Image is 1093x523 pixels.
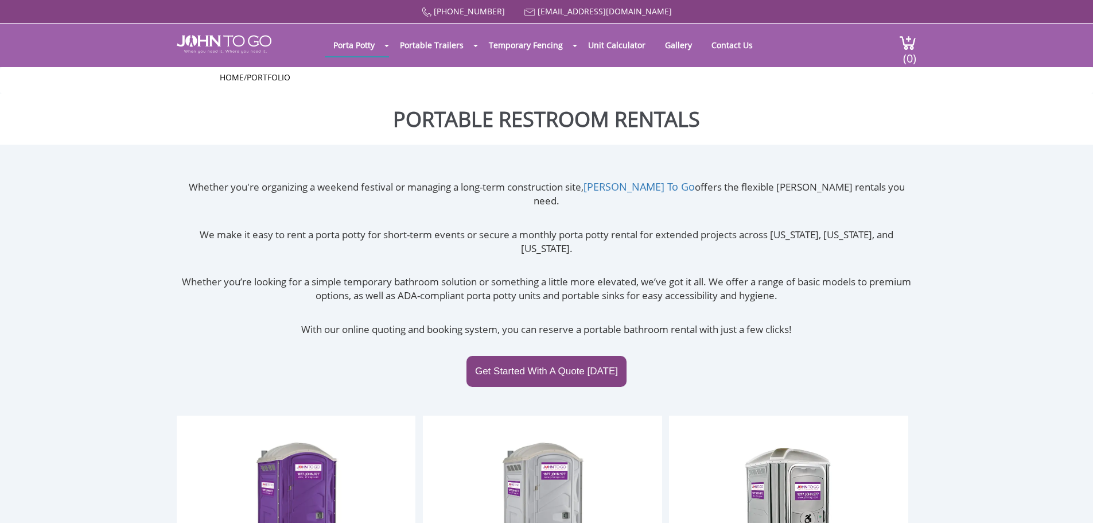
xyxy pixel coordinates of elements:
img: JOHN to go [177,35,271,53]
a: Portable Trailers [391,34,472,56]
a: Porta Potty [325,34,383,56]
a: Gallery [656,34,701,56]
p: Whether you're organizing a weekend festival or managing a long-term construction site, offers th... [177,180,916,208]
img: Mail [524,9,535,16]
a: Home [220,72,244,83]
p: With our online quoting and booking system, you can reserve a portable bathroom rental with just ... [177,323,916,336]
img: Call [422,7,431,17]
ul: / [220,72,874,83]
a: Get Started With A Quote [DATE] [466,356,627,387]
a: Contact Us [703,34,761,56]
a: [EMAIL_ADDRESS][DOMAIN_NAME] [538,6,672,17]
a: [PHONE_NUMBER] [434,6,505,17]
a: Unit Calculator [579,34,654,56]
img: cart a [899,35,916,51]
span: (0) [903,41,916,66]
a: Temporary Fencing [480,34,571,56]
a: [PERSON_NAME] To Go [584,180,695,193]
a: Portfolio [247,72,290,83]
p: We make it easy to rent a porta potty for short-term events or secure a monthly porta potty renta... [177,228,916,256]
p: Whether you’re looking for a simple temporary bathroom solution or something a little more elevat... [177,275,916,303]
button: Live Chat [1047,477,1093,523]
